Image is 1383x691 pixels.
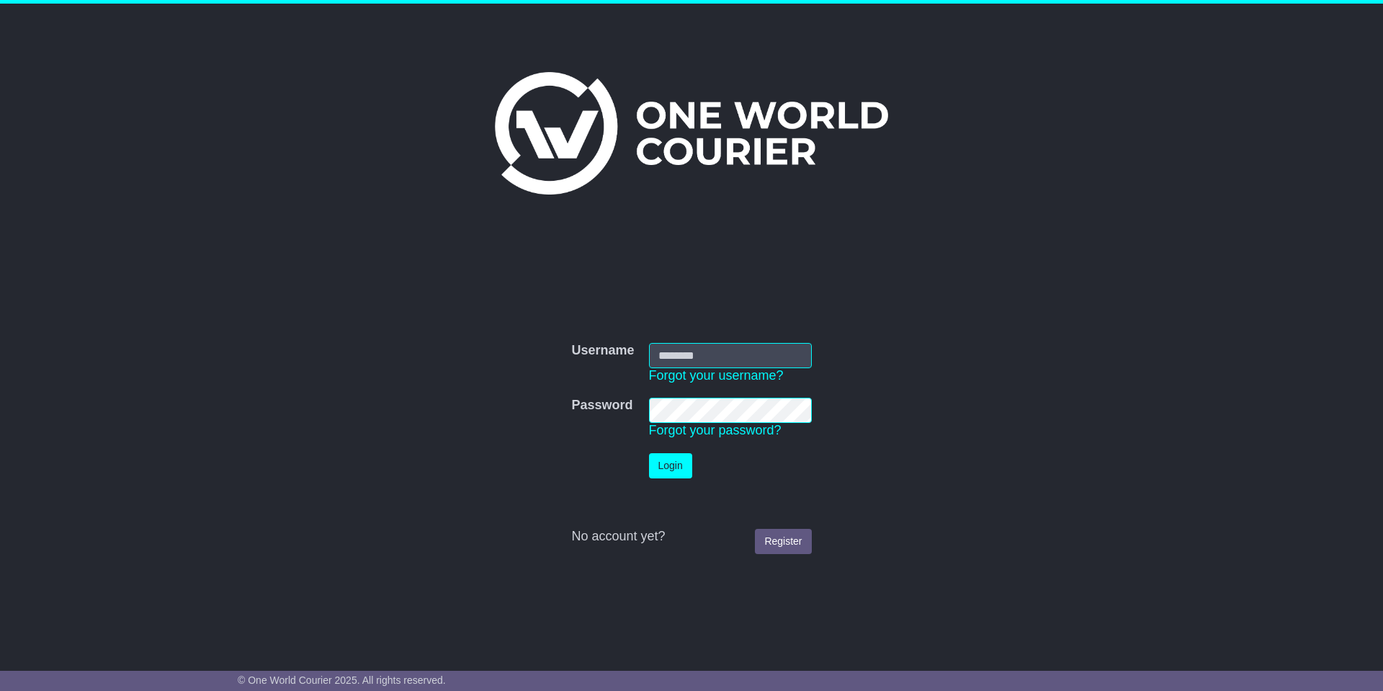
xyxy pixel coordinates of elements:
button: Login [649,453,692,478]
label: Username [571,343,634,359]
a: Forgot your password? [649,423,782,437]
img: One World [495,72,888,195]
label: Password [571,398,632,414]
a: Forgot your username? [649,368,784,383]
div: No account yet? [571,529,811,545]
span: © One World Courier 2025. All rights reserved. [238,674,446,686]
a: Register [755,529,811,554]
